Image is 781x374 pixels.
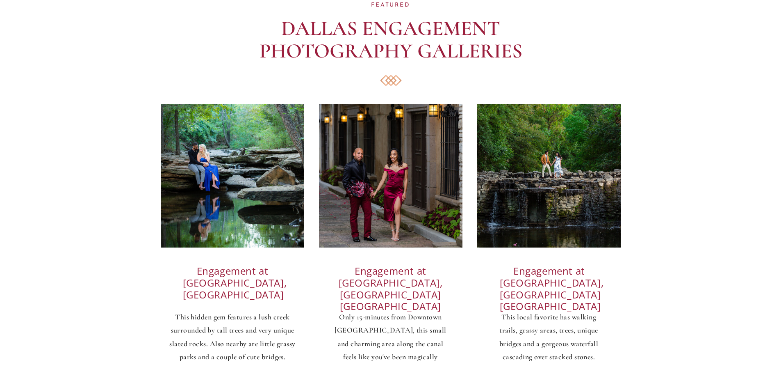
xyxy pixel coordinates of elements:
h3: Engagement at [GEOGRAPHIC_DATA], [GEOGRAPHIC_DATA] [GEOGRAPHIC_DATA] [500,265,599,302]
p: This local favorite has walking trails, grassy areas, trees, unique bridges and a gorgeous waterf... [493,310,605,364]
p: Only 15-minutes from Downtown [GEOGRAPHIC_DATA], this small and charming area along the canal fee... [330,310,451,366]
h3: Engagement at [GEOGRAPHIC_DATA], [GEOGRAPHIC_DATA] [183,265,282,303]
a: Engagement at[GEOGRAPHIC_DATA], [GEOGRAPHIC_DATA] [GEOGRAPHIC_DATA] [500,265,599,302]
p: This hidden gem features a lush creek surrounded by tall trees and very unique slated rocks. Also... [169,310,296,365]
p: FEATURED [327,1,455,8]
a: Engagement at [GEOGRAPHIC_DATA], [GEOGRAPHIC_DATA] [GEOGRAPHIC_DATA] [338,265,444,303]
h2: DALLAS ENGAGEMENT PHOTOGRAPHY GALLERIEs [248,17,533,63]
a: Engagement at[GEOGRAPHIC_DATA],[GEOGRAPHIC_DATA] [183,265,282,303]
